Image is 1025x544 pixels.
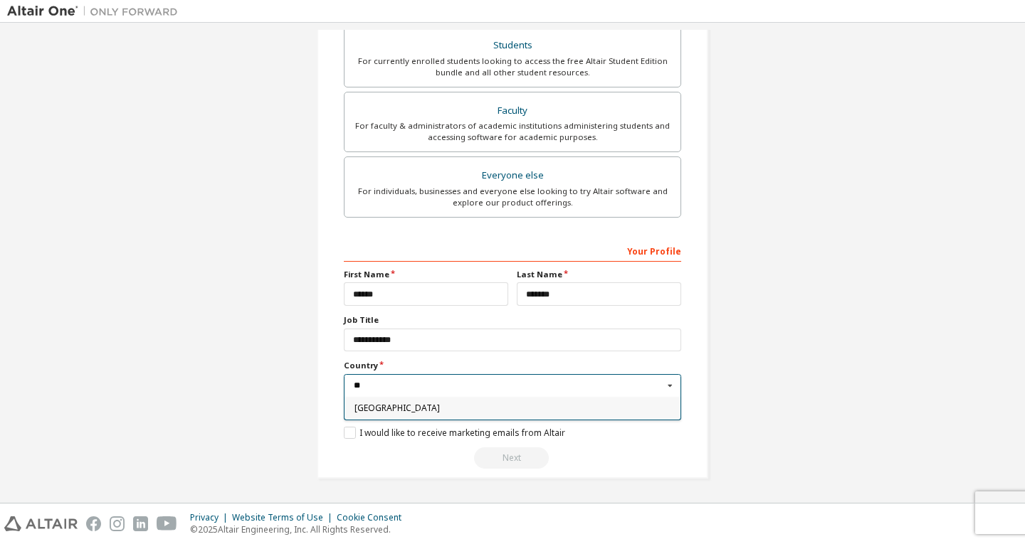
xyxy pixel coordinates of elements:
img: linkedin.svg [133,516,148,531]
div: Please wait while checking email ... [344,447,681,469]
div: For individuals, businesses and everyone else looking to try Altair software and explore our prod... [353,186,672,208]
div: Faculty [353,101,672,121]
div: Cookie Consent [337,512,410,523]
div: Everyone else [353,166,672,186]
p: © 2025 Altair Engineering, Inc. All Rights Reserved. [190,523,410,535]
label: Country [344,360,681,371]
img: altair_logo.svg [4,516,78,531]
label: Job Title [344,314,681,326]
img: instagram.svg [110,516,125,531]
label: I would like to receive marketing emails from Altair [344,427,565,439]
label: Last Name [517,269,681,280]
img: facebook.svg [86,516,101,531]
div: Your Profile [344,239,681,262]
div: For currently enrolled students looking to access the free Altair Student Edition bundle and all ... [353,55,672,78]
div: Privacy [190,512,232,523]
div: For faculty & administrators of academic institutions administering students and accessing softwa... [353,120,672,143]
img: youtube.svg [157,516,177,531]
div: Website Terms of Use [232,512,337,523]
div: Students [353,36,672,55]
span: [GEOGRAPHIC_DATA] [354,404,671,412]
img: Altair One [7,4,185,18]
label: First Name [344,269,508,280]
